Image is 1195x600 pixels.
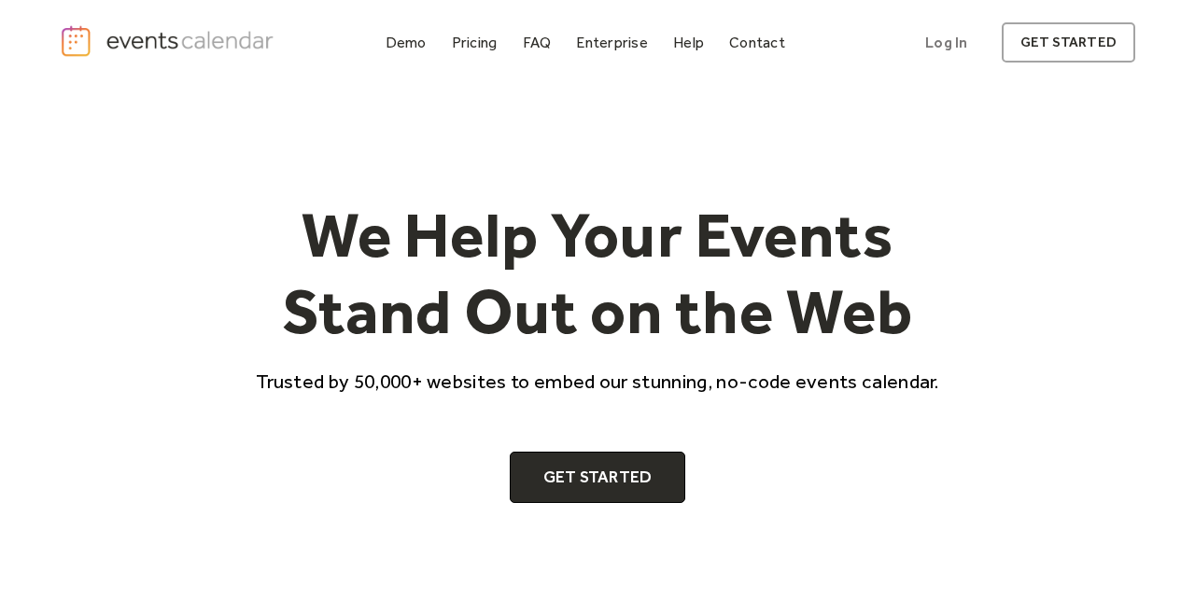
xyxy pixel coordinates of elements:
[673,37,704,48] div: Help
[444,30,505,55] a: Pricing
[576,37,647,48] div: Enterprise
[510,452,686,504] a: Get Started
[569,30,654,55] a: Enterprise
[378,30,434,55] a: Demo
[239,368,956,395] p: Trusted by 50,000+ websites to embed our stunning, no-code events calendar.
[907,22,986,63] a: Log In
[515,30,559,55] a: FAQ
[722,30,793,55] a: Contact
[452,37,498,48] div: Pricing
[729,37,785,48] div: Contact
[1002,22,1135,63] a: get started
[666,30,711,55] a: Help
[239,197,956,349] h1: We Help Your Events Stand Out on the Web
[386,37,427,48] div: Demo
[523,37,552,48] div: FAQ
